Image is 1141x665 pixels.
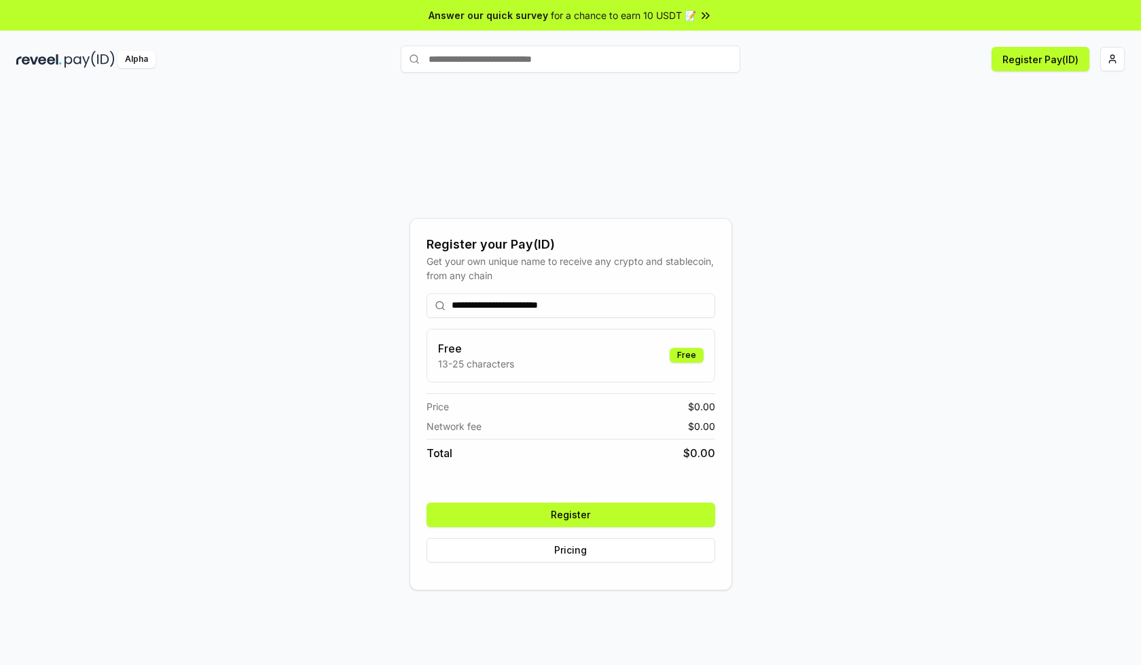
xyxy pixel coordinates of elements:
button: Register [427,503,715,527]
span: $ 0.00 [683,445,715,461]
span: $ 0.00 [688,419,715,433]
button: Pricing [427,538,715,562]
h3: Free [438,340,514,357]
span: Price [427,399,449,414]
span: Total [427,445,452,461]
span: Network fee [427,419,482,433]
div: Free [670,348,704,363]
img: pay_id [65,51,115,68]
div: Alpha [117,51,156,68]
div: Get your own unique name to receive any crypto and stablecoin, from any chain [427,254,715,283]
p: 13-25 characters [438,357,514,371]
span: $ 0.00 [688,399,715,414]
span: Answer our quick survey [429,8,548,22]
button: Register Pay(ID) [992,47,1089,71]
div: Register your Pay(ID) [427,235,715,254]
span: for a chance to earn 10 USDT 📝 [551,8,696,22]
img: reveel_dark [16,51,62,68]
